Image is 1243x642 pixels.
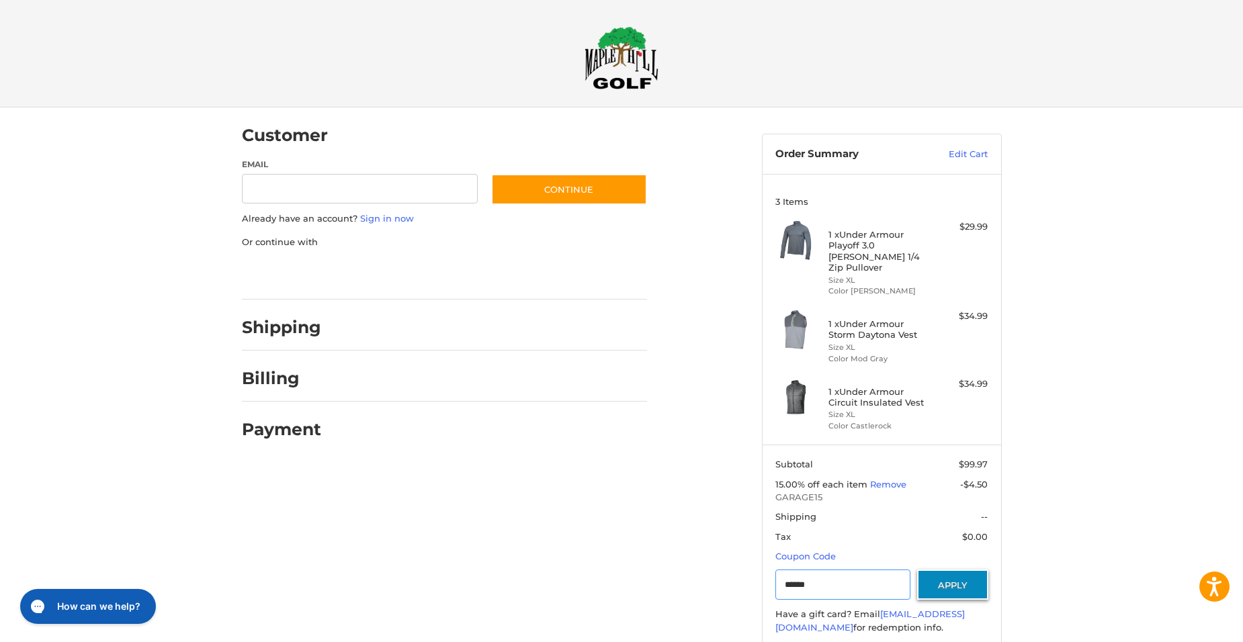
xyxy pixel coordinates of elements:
[775,608,965,633] a: [EMAIL_ADDRESS][DOMAIN_NAME]
[242,212,647,226] p: Already have an account?
[491,174,647,205] button: Continue
[237,262,338,286] iframe: PayPal-paypal
[775,608,988,634] div: Have a gift card? Email for redemption info.
[960,479,988,490] span: -$4.50
[775,491,988,504] span: GARAGE15
[962,531,988,542] span: $0.00
[775,196,988,207] h3: 3 Items
[242,125,328,146] h2: Customer
[828,229,931,273] h4: 1 x Under Armour Playoff 3.0 [PERSON_NAME] 1/4 Zip Pullover
[242,419,321,440] h2: Payment
[775,551,836,561] a: Coupon Code
[465,262,566,286] iframe: PayPal-venmo
[775,511,816,522] span: Shipping
[242,368,320,389] h2: Billing
[242,236,647,249] p: Or continue with
[242,158,478,171] label: Email
[360,213,414,224] a: Sign in now
[920,148,988,161] a: Edit Cart
[935,377,988,391] div: $34.99
[585,26,658,89] img: Maple Hill Golf
[775,459,813,469] span: Subtotal
[935,310,988,323] div: $34.99
[981,511,988,522] span: --
[351,262,452,286] iframe: PayPal-paylater
[870,479,906,490] a: Remove
[959,459,988,469] span: $99.97
[775,569,910,600] input: Gift Certificate or Coupon Code
[828,386,931,408] h4: 1 x Under Armour Circuit Insulated Vest
[13,584,160,629] iframe: Gorgias live chat messenger
[828,353,931,365] li: Color Mod Gray
[828,342,931,353] li: Size XL
[775,148,920,161] h3: Order Summary
[828,275,931,286] li: Size XL
[828,420,931,432] li: Color Castlerock
[828,318,931,340] h4: 1 x Under Armour Storm Daytona Vest
[828,409,931,420] li: Size XL
[775,479,870,490] span: 15.00% off each item
[828,285,931,297] li: Color [PERSON_NAME]
[775,531,791,542] span: Tax
[242,317,321,338] h2: Shipping
[935,220,988,234] div: $29.99
[917,569,988,600] button: Apply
